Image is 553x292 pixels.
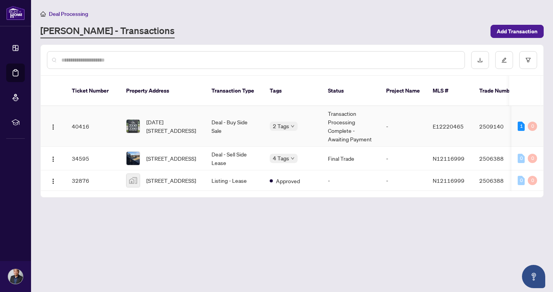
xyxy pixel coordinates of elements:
span: N12116999 [433,155,465,162]
span: [STREET_ADDRESS] [146,176,196,185]
div: 0 [528,122,537,131]
td: 2509140 [473,106,527,147]
div: 0 [528,176,537,185]
div: 0 [528,154,537,163]
img: thumbnail-img [127,120,140,133]
span: download [477,57,483,63]
span: Add Transaction [497,25,537,38]
th: Ticket Number [66,76,120,106]
td: - [380,170,426,191]
button: Logo [47,174,59,187]
td: 32876 [66,170,120,191]
span: down [291,156,295,160]
button: Logo [47,120,59,132]
div: 0 [518,154,525,163]
td: 2506388 [473,170,527,191]
a: [PERSON_NAME] - Transactions [40,24,175,38]
th: Transaction Type [205,76,263,106]
th: Property Address [120,76,205,106]
button: Logo [47,152,59,165]
span: Approved [276,177,300,185]
div: 1 [518,122,525,131]
span: 2 Tags [273,122,289,131]
button: Add Transaction [491,25,544,38]
span: N12116999 [433,177,465,184]
span: down [291,124,295,128]
span: home [40,11,46,17]
img: Profile Icon [8,269,23,284]
td: Deal - Sell Side Lease [205,147,263,170]
span: filter [525,57,531,63]
td: 2506388 [473,147,527,170]
td: 40416 [66,106,120,147]
img: thumbnail-img [127,174,140,187]
th: Project Name [380,76,426,106]
button: Open asap [522,265,545,288]
th: Status [322,76,380,106]
span: 4 Tags [273,154,289,163]
td: - [380,147,426,170]
th: MLS # [426,76,473,106]
td: Listing - Lease [205,170,263,191]
img: Logo [50,124,56,130]
td: Final Trade [322,147,380,170]
td: 34595 [66,147,120,170]
span: Deal Processing [49,10,88,17]
td: Transaction Processing Complete - Awaiting Payment [322,106,380,147]
img: Logo [50,156,56,162]
img: Logo [50,178,56,184]
span: edit [501,57,507,63]
img: logo [6,6,25,20]
td: - [322,170,380,191]
img: thumbnail-img [127,152,140,165]
button: edit [495,51,513,69]
div: 0 [518,176,525,185]
span: [DATE][STREET_ADDRESS] [146,118,199,135]
th: Tags [263,76,322,106]
td: - [380,106,426,147]
span: [STREET_ADDRESS] [146,154,196,163]
span: E12220465 [433,123,464,130]
td: Deal - Buy Side Sale [205,106,263,147]
th: Trade Number [473,76,527,106]
button: filter [519,51,537,69]
button: download [471,51,489,69]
